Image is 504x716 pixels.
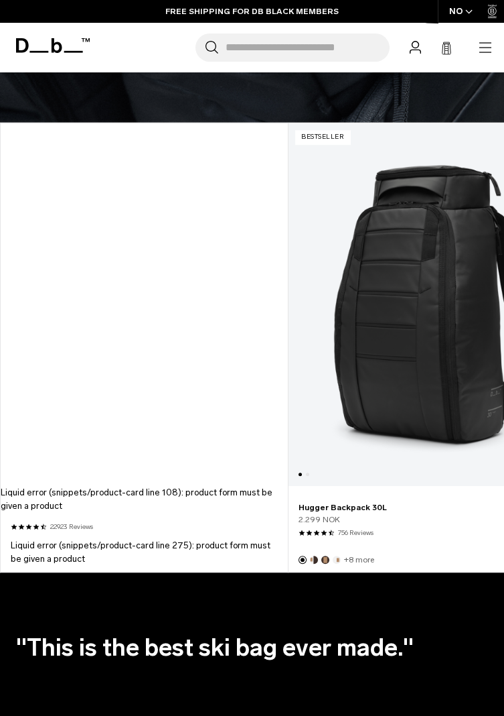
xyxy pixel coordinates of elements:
[1,123,287,513] header: Liquid error (snippets/product-card line 108): product form must be given a product
[288,463,304,486] button: Show image: 1
[333,556,341,564] button: Oatmilk
[344,555,374,564] a: +8 more
[50,522,93,532] a: 22923 reviews
[1,539,287,566] footer: Liquid error (snippets/product-card line 275): product form must be given a product
[338,528,373,538] a: 756 reviews
[304,463,319,486] button: Show image: 2
[295,130,350,144] p: Bestseller
[299,556,307,564] button: Black Out
[165,5,339,17] a: FREE SHIPPING FOR DB BLACK MEMBERS
[310,556,318,564] button: Cappuccino
[299,514,340,526] span: 2.299 NOK
[321,556,329,564] button: Espresso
